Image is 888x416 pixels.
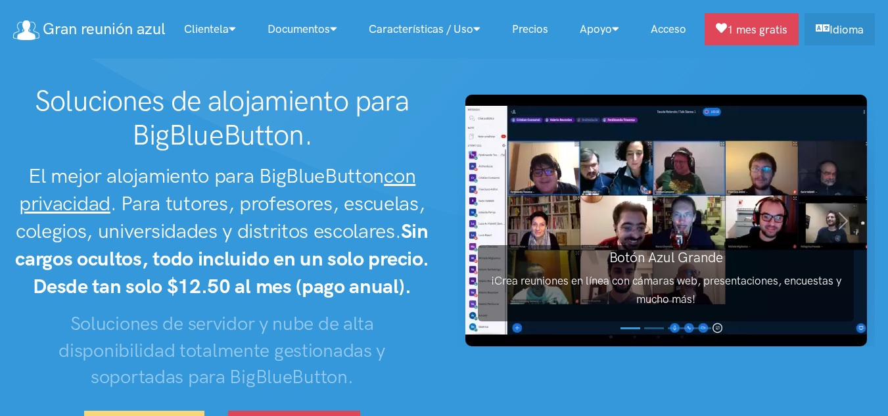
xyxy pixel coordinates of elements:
a: Acceso [635,15,702,43]
img: logo [13,20,39,40]
font: Características / Uso [369,22,473,35]
a: Precios [496,15,564,43]
font: . Para tutores, profesores, escuelas, colegios, universidades y distritos escolares. [16,191,425,243]
a: Documentos [252,15,353,43]
a: Gran reunión azul [13,15,166,43]
font: Acceso [651,22,686,35]
font: ¡Crea reuniones en línea con cámaras web, presentaciones, encuestas y mucho más! [491,274,841,305]
font: Soluciones de servidor y nube de alta disponibilidad totalmente gestionadas y soportadas para Big... [58,312,385,388]
font: Clientela [184,22,229,35]
font: Idioma [830,23,864,36]
font: Sin cargos ocultos, todo incluido en un solo precio. Desde tan solo $12.50 al mes (pago anual). [15,219,429,298]
font: Gran reunión azul [43,19,166,38]
a: 1 mes gratis [705,13,799,45]
font: Precios [512,22,548,35]
a: Características / Uso [353,15,496,43]
font: 1 mes gratis [727,23,787,36]
font: Apoyo [580,22,612,35]
font: Documentos [268,22,330,35]
a: Apoyo [564,15,635,43]
a: Clientela [168,15,252,43]
font: El mejor alojamiento para BigBlueButton [28,164,384,188]
font: Botón Azul Grande [609,249,723,266]
font: Soluciones de alojamiento para BigBlueButton. [35,84,409,152]
img: Captura de pantalla de BigBlueButton [465,95,867,346]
